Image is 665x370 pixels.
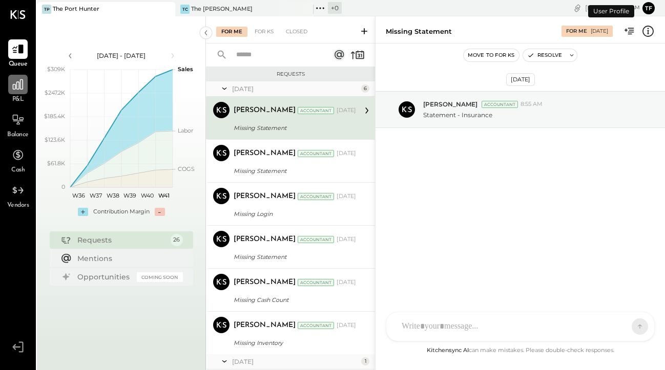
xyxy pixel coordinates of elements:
[482,101,518,108] div: Accountant
[642,2,655,14] button: tf
[211,71,370,78] div: Requests
[234,338,353,348] div: Missing Inventory
[47,66,65,73] text: $309K
[44,113,65,120] text: $185.4K
[78,51,165,60] div: [DATE] - [DATE]
[337,321,356,330] div: [DATE]
[90,192,102,199] text: W37
[572,3,583,13] div: copy link
[521,100,543,108] span: 8:55 AM
[234,234,296,245] div: [PERSON_NAME]
[337,149,356,158] div: [DATE]
[1,39,35,69] a: Queue
[93,208,150,216] div: Contribution Margin
[361,84,369,93] div: 6
[423,111,492,119] p: Statement - Insurance
[298,107,334,114] div: Accountant
[232,84,359,93] div: [DATE]
[298,279,334,286] div: Accountant
[12,95,24,104] span: P&L
[631,4,640,11] span: am
[178,127,193,134] text: Labor
[298,322,334,329] div: Accountant
[337,192,356,201] div: [DATE]
[47,160,65,167] text: $61.8K
[423,100,477,108] span: [PERSON_NAME]
[137,272,183,282] div: Coming Soon
[281,27,313,37] div: Closed
[234,123,353,133] div: Missing Statement
[1,75,35,104] a: P&L
[232,357,359,366] div: [DATE]
[234,320,296,331] div: [PERSON_NAME]
[234,105,296,116] div: [PERSON_NAME]
[506,73,535,86] div: [DATE]
[298,150,334,157] div: Accountant
[523,49,566,61] button: Resolve
[234,295,353,305] div: Missing Cash Count
[234,148,296,159] div: [PERSON_NAME]
[171,234,183,246] div: 26
[588,5,634,17] div: User Profile
[77,272,132,282] div: Opportunities
[216,27,247,37] div: For Me
[7,130,29,140] span: Balance
[45,89,65,96] text: $247.2K
[123,192,136,199] text: W39
[234,277,296,288] div: [PERSON_NAME]
[464,49,519,61] button: Move to for ks
[234,191,296,202] div: [PERSON_NAME]
[191,5,253,13] div: The [PERSON_NAME]
[609,3,630,13] span: 2 : 16
[298,193,334,200] div: Accountant
[591,28,608,35] div: [DATE]
[298,236,334,243] div: Accountant
[337,278,356,287] div: [DATE]
[566,28,587,35] div: For Me
[53,5,99,13] div: The Port Hunter
[337,235,356,244] div: [DATE]
[78,208,88,216] div: +
[178,66,193,73] text: Sales
[77,253,178,264] div: Mentions
[234,209,353,219] div: Missing Login
[61,183,65,190] text: 0
[77,235,165,245] div: Requests
[155,208,165,216] div: -
[234,166,353,176] div: Missing Statement
[42,5,51,14] div: TP
[1,110,35,140] a: Balance
[106,192,119,199] text: W38
[72,192,85,199] text: W36
[386,27,452,36] div: Missing Statement
[1,181,35,210] a: Vendors
[328,2,342,14] div: + 0
[7,201,29,210] span: Vendors
[234,252,353,262] div: Missing Statement
[140,192,153,199] text: W40
[9,60,28,69] span: Queue
[158,192,170,199] text: W41
[1,145,35,175] a: Cash
[178,165,195,172] text: COGS
[361,357,369,365] div: 1
[180,5,190,14] div: TC
[337,106,356,115] div: [DATE]
[585,3,640,13] div: [DATE]
[45,136,65,143] text: $123.6K
[11,166,25,175] span: Cash
[250,27,279,37] div: For KS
